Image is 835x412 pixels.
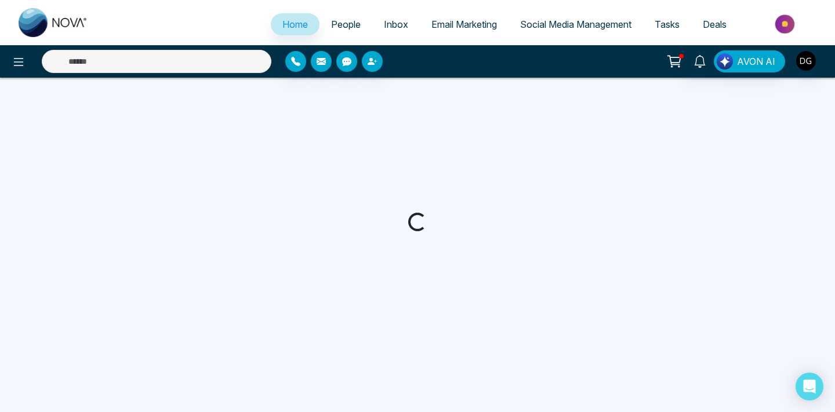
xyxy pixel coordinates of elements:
img: Lead Flow [717,53,733,70]
a: Tasks [643,13,691,35]
img: Nova CRM Logo [19,8,88,37]
span: Email Marketing [431,19,497,30]
a: Email Marketing [420,13,509,35]
span: Deals [703,19,727,30]
span: People [331,19,361,30]
a: Home [271,13,320,35]
span: Social Media Management [520,19,631,30]
img: Market-place.gif [744,11,828,37]
button: AVON AI [714,50,785,72]
a: Social Media Management [509,13,643,35]
a: Deals [691,13,738,35]
span: AVON AI [737,54,775,68]
img: User Avatar [796,51,816,71]
a: People [320,13,372,35]
a: Inbox [372,13,420,35]
div: Open Intercom Messenger [796,373,823,400]
span: Inbox [384,19,408,30]
span: Tasks [655,19,680,30]
span: Home [282,19,308,30]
